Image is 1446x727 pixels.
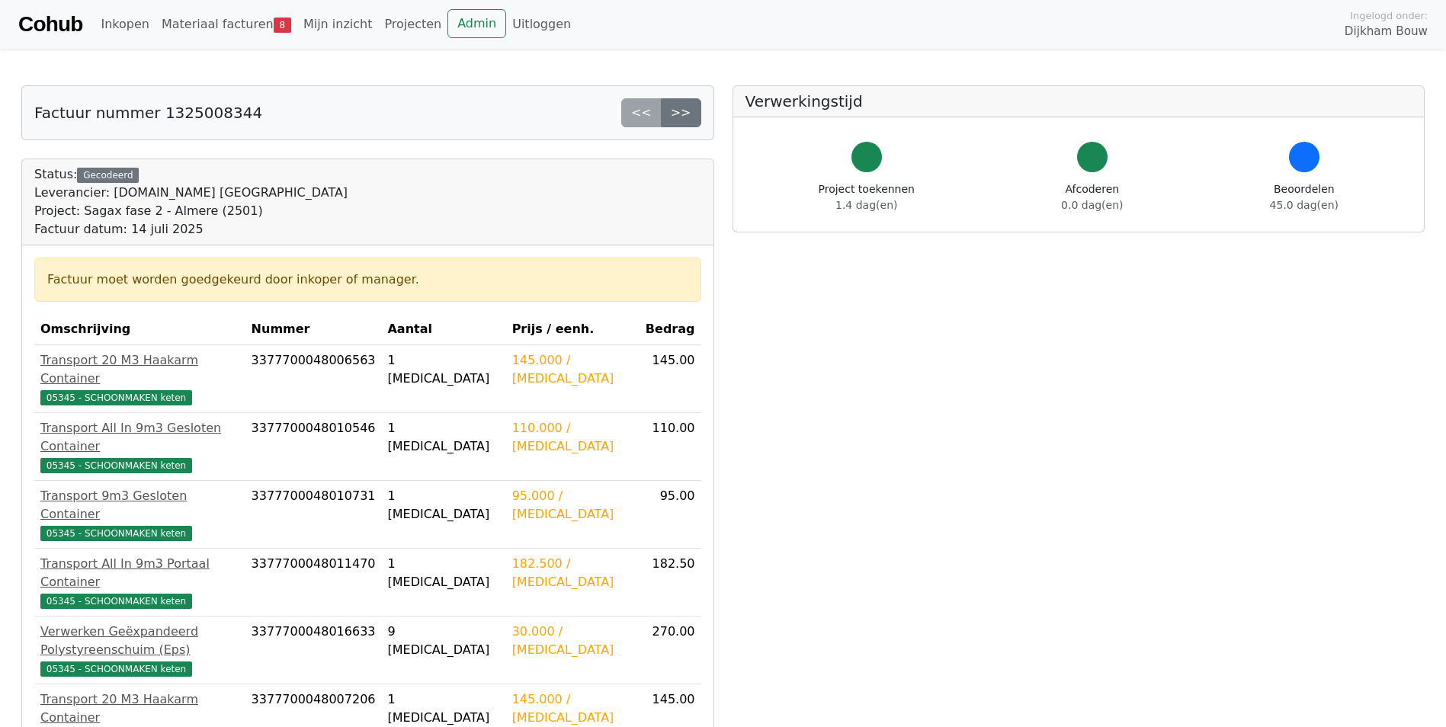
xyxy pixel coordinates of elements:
a: Projecten [378,9,447,40]
div: Transport All In 9m3 Gesloten Container [40,419,239,456]
div: Project: Sagax fase 2 - Almere (2501) [34,202,348,220]
div: Transport 20 M3 Haakarm Container [40,690,239,727]
div: 145.000 / [MEDICAL_DATA] [512,690,633,727]
a: Cohub [18,6,82,43]
th: Nummer [245,314,382,345]
div: 1 [MEDICAL_DATA] [387,690,499,727]
td: 3377700048010731 [245,481,382,549]
div: Project toekennen [819,181,915,213]
span: 1.4 dag(en) [835,199,897,211]
span: 05345 - SCHOONMAKEN keten [40,594,192,609]
a: Verwerken Geëxpandeerd Polystyreenschuim (Eps)05345 - SCHOONMAKEN keten [40,623,239,677]
td: 145.00 [638,345,701,413]
div: Gecodeerd [77,168,139,183]
div: 1 [MEDICAL_DATA] [387,487,499,524]
div: 1 [MEDICAL_DATA] [387,351,499,388]
div: Afcoderen [1061,181,1123,213]
div: 9 [MEDICAL_DATA] [387,623,499,659]
a: Materiaal facturen8 [156,9,297,40]
div: Leverancier: [DOMAIN_NAME] [GEOGRAPHIC_DATA] [34,184,348,202]
a: Inkopen [95,9,155,40]
span: 05345 - SCHOONMAKEN keten [40,458,192,473]
th: Bedrag [638,314,701,345]
a: Mijn inzicht [297,9,379,40]
td: 182.50 [638,549,701,617]
a: Uitloggen [506,9,577,40]
a: Admin [447,9,506,38]
span: 8 [274,18,291,33]
td: 3377700048011470 [245,549,382,617]
a: Transport All In 9m3 Portaal Container05345 - SCHOONMAKEN keten [40,555,239,610]
h5: Factuur nummer 1325008344 [34,104,262,122]
td: 3377700048016633 [245,617,382,684]
div: 110.000 / [MEDICAL_DATA] [512,419,633,456]
div: Factuur moet worden goedgekeurd door inkoper of manager. [47,271,688,289]
th: Prijs / eenh. [506,314,639,345]
a: Transport 9m3 Gesloten Container05345 - SCHOONMAKEN keten [40,487,239,542]
a: Transport All In 9m3 Gesloten Container05345 - SCHOONMAKEN keten [40,419,239,474]
div: Status: [34,165,348,239]
td: 3377700048010546 [245,413,382,481]
a: >> [661,98,701,127]
div: Factuur datum: 14 juli 2025 [34,220,348,239]
span: Dijkham Bouw [1345,23,1428,40]
div: Beoordelen [1270,181,1339,213]
th: Omschrijving [34,314,245,345]
span: 05345 - SCHOONMAKEN keten [40,526,192,541]
div: 1 [MEDICAL_DATA] [387,555,499,591]
div: 1 [MEDICAL_DATA] [387,419,499,456]
div: Transport All In 9m3 Portaal Container [40,555,239,591]
td: 3377700048006563 [245,345,382,413]
a: Transport 20 M3 Haakarm Container05345 - SCHOONMAKEN keten [40,351,239,406]
span: 0.0 dag(en) [1061,199,1123,211]
td: 110.00 [638,413,701,481]
th: Aantal [381,314,505,345]
h5: Verwerkingstijd [745,92,1412,110]
span: Ingelogd onder: [1350,8,1428,23]
div: 182.500 / [MEDICAL_DATA] [512,555,633,591]
span: 05345 - SCHOONMAKEN keten [40,661,192,677]
div: Verwerken Geëxpandeerd Polystyreenschuim (Eps) [40,623,239,659]
td: 270.00 [638,617,701,684]
div: 30.000 / [MEDICAL_DATA] [512,623,633,659]
div: Transport 9m3 Gesloten Container [40,487,239,524]
td: 95.00 [638,481,701,549]
span: 05345 - SCHOONMAKEN keten [40,390,192,405]
span: 45.0 dag(en) [1270,199,1339,211]
div: 145.000 / [MEDICAL_DATA] [512,351,633,388]
div: 95.000 / [MEDICAL_DATA] [512,487,633,524]
div: Transport 20 M3 Haakarm Container [40,351,239,388]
